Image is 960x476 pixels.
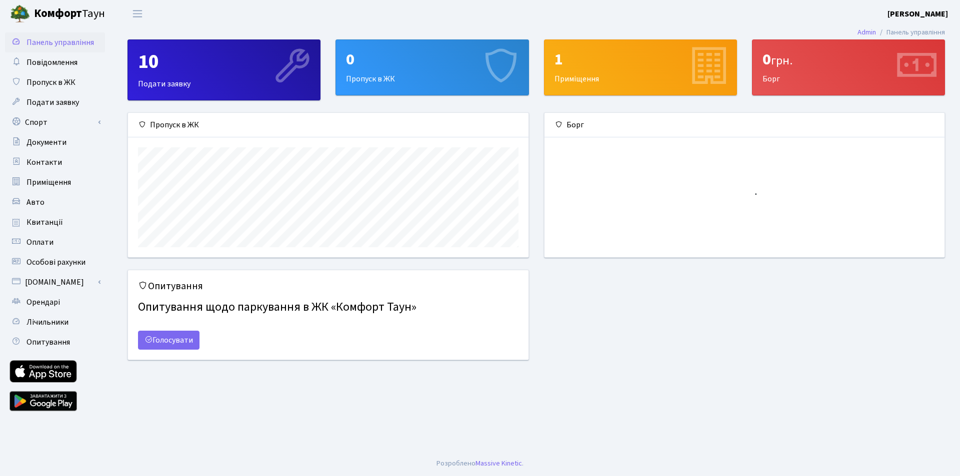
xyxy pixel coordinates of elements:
[5,72,105,92] a: Пропуск в ЖК
[887,8,948,20] a: [PERSON_NAME]
[26,237,53,248] span: Оплати
[857,27,876,37] a: Admin
[138,296,518,319] h4: Опитування щодо паркування в ЖК «Комфорт Таун»
[138,331,199,350] a: Голосувати
[138,280,518,292] h5: Опитування
[5,32,105,52] a: Панель управління
[26,77,75,88] span: Пропуск в ЖК
[5,212,105,232] a: Квитанції
[887,8,948,19] b: [PERSON_NAME]
[26,157,62,168] span: Контакти
[5,152,105,172] a: Контакти
[127,39,320,100] a: 10Подати заявку
[5,52,105,72] a: Повідомлення
[876,27,945,38] li: Панель управління
[34,5,82,21] b: Комфорт
[5,272,105,292] a: [DOMAIN_NAME]
[26,177,71,188] span: Приміщення
[5,192,105,212] a: Авто
[26,297,60,308] span: Орендарі
[5,232,105,252] a: Оплати
[5,312,105,332] a: Лічильники
[544,40,736,95] div: Приміщення
[436,458,475,469] a: Розроблено
[5,172,105,192] a: Приміщення
[346,50,518,69] div: 0
[26,257,85,268] span: Особові рахунки
[26,317,68,328] span: Лічильники
[26,137,66,148] span: Документи
[26,337,70,348] span: Опитування
[5,92,105,112] a: Подати заявку
[128,40,320,100] div: Подати заявку
[5,112,105,132] a: Спорт
[771,52,792,69] span: грн.
[544,113,945,137] div: Борг
[842,22,960,43] nav: breadcrumb
[26,197,44,208] span: Авто
[554,50,726,69] div: 1
[752,40,944,95] div: Борг
[762,50,934,69] div: 0
[436,458,523,469] div: .
[26,217,63,228] span: Квитанції
[26,37,94,48] span: Панель управління
[10,4,30,24] img: logo.png
[138,50,310,74] div: 10
[125,5,150,22] button: Переключити навігацію
[26,97,79,108] span: Подати заявку
[5,132,105,152] a: Документи
[26,57,77,68] span: Повідомлення
[5,332,105,352] a: Опитування
[336,40,528,95] div: Пропуск в ЖК
[5,292,105,312] a: Орендарі
[128,113,528,137] div: Пропуск в ЖК
[5,252,105,272] a: Особові рахунки
[475,458,522,469] a: Massive Kinetic
[34,5,105,22] span: Таун
[335,39,528,95] a: 0Пропуск в ЖК
[544,39,737,95] a: 1Приміщення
